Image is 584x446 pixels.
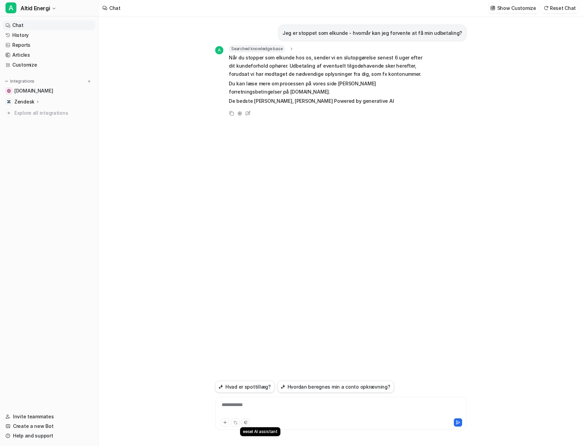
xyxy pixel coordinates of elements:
span: A [5,2,16,13]
a: Customize [3,60,95,70]
p: Jeg er stoppet som elkunde - hvornår kan jeg forvente at få min udbetaling? [282,29,462,37]
span: Explore all integrations [14,108,93,119]
span: Searched knowledge base [229,45,285,52]
img: reset [544,5,548,11]
p: Zendesk [14,98,34,105]
p: De bedste [PERSON_NAME], [PERSON_NAME] Powered by generative AI [229,97,429,105]
a: History [3,30,95,40]
button: Hvordan beregnes min a conto opkrævning? [277,381,394,393]
div: Chat [109,4,121,12]
p: Integrations [10,79,34,84]
a: Explore all integrations [3,108,95,118]
img: Zendesk [7,100,11,104]
div: eesel AI assistant [240,427,280,436]
img: expand menu [4,79,9,84]
a: altidenergi.dk[DOMAIN_NAME] [3,86,95,96]
a: Chat [3,20,95,30]
span: [DOMAIN_NAME] [14,87,53,94]
a: Help and support [3,431,95,441]
span: A [215,46,223,54]
img: explore all integrations [5,110,12,116]
button: Integrations [3,78,37,85]
img: customize [490,5,495,11]
button: Reset Chat [542,3,579,13]
button: Hvad er spottillæg? [215,381,275,393]
p: Show Customize [497,4,536,12]
a: Create a new Bot [3,421,95,431]
a: Reports [3,40,95,50]
a: Articles [3,50,95,60]
p: Når du stopper som elkunde hos os, sender vi en slutopgørelse senest 6 uger efter dit kundeforhol... [229,54,429,78]
a: Invite teammates [3,412,95,421]
img: altidenergi.dk [7,89,11,93]
button: Show Customize [488,3,539,13]
p: Du kan læse mere om processen på vores side [PERSON_NAME] forretningsbetingelser på [DOMAIN_NAME]. [229,80,429,96]
span: Altid Energi [20,3,50,13]
img: menu_add.svg [87,79,92,84]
